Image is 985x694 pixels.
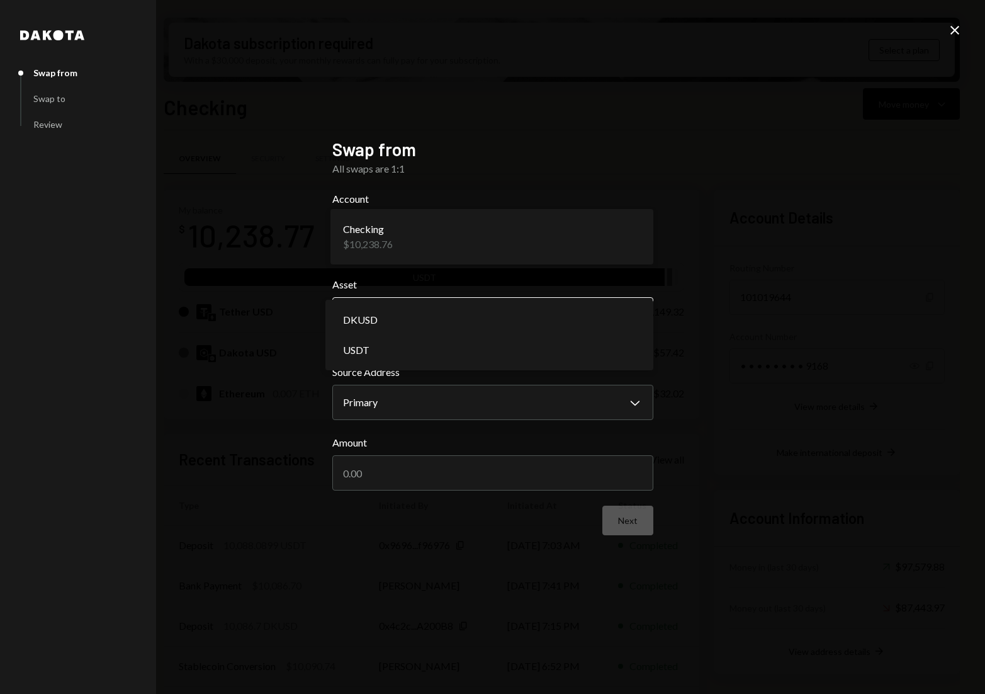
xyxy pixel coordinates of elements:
[332,137,653,162] h2: Swap from
[332,297,653,333] button: Asset
[33,67,77,78] div: Swap from
[332,161,653,176] div: All swaps are 1:1
[332,365,653,380] label: Source Address
[332,277,653,292] label: Asset
[332,191,653,207] label: Account
[343,343,369,358] span: USDT
[343,312,378,327] span: DKUSD
[33,119,62,130] div: Review
[332,455,653,491] input: 0.00
[332,212,653,262] button: Account
[332,385,653,420] button: Source Address
[332,435,653,450] label: Amount
[33,93,65,104] div: Swap to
